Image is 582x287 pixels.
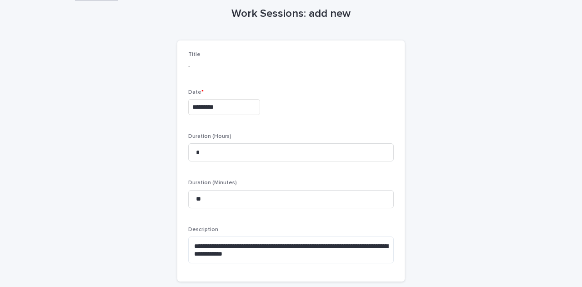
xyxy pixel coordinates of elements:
[177,7,405,20] h1: Work Sessions: add new
[188,52,201,57] span: Title
[188,227,218,232] span: Description
[188,134,231,139] span: Duration (Hours)
[188,61,394,71] p: -
[188,90,204,95] span: Date
[188,180,237,186] span: Duration (Minutes)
